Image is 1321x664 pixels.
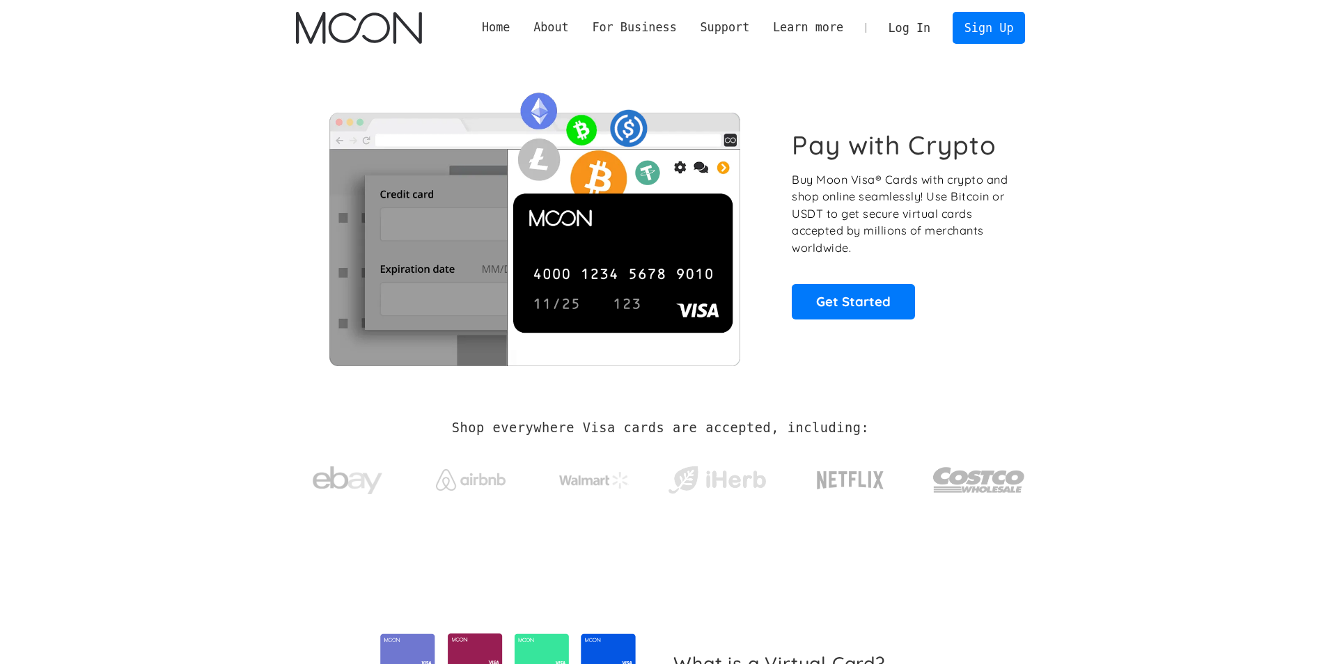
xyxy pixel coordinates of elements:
div: Learn more [773,19,843,36]
img: Netflix [815,463,885,498]
a: Home [470,19,522,36]
a: Log In [877,13,942,43]
a: Walmart [542,458,646,496]
h1: Pay with Crypto [792,129,996,161]
div: Support [700,19,749,36]
a: Netflix [788,449,913,505]
div: About [533,19,569,36]
a: ebay [296,445,400,509]
img: Moon Logo [296,12,422,44]
h2: Shop everywhere Visa cards are accepted, including: [452,420,869,436]
a: Costco [932,440,1026,513]
img: Walmart [559,472,629,489]
img: iHerb [665,462,769,498]
p: Buy Moon Visa® Cards with crypto and shop online seamlessly! Use Bitcoin or USDT to get secure vi... [792,171,1010,257]
a: Airbnb [419,455,522,498]
a: Sign Up [953,12,1025,43]
img: Moon Cards let you spend your crypto anywhere Visa is accepted. [296,83,773,365]
a: iHerb [665,448,769,505]
img: Airbnb [436,469,506,491]
a: Get Started [792,284,915,319]
img: ebay [313,459,382,503]
img: Costco [932,454,1026,506]
div: For Business [592,19,676,36]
